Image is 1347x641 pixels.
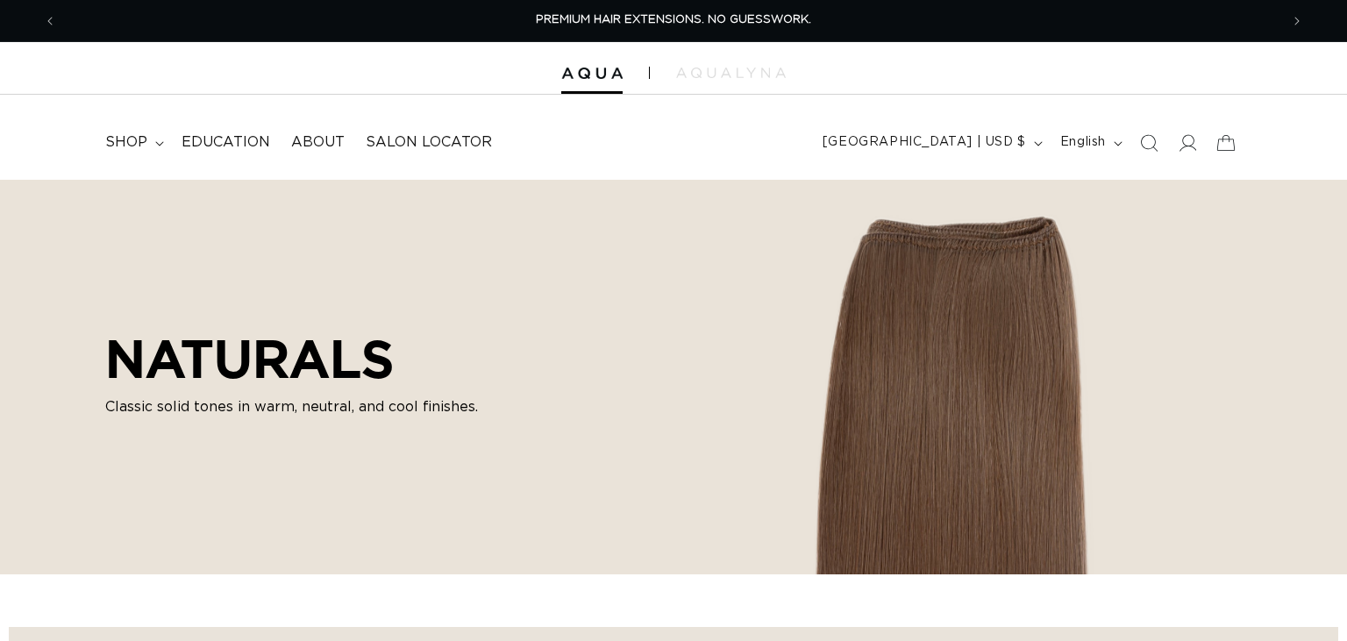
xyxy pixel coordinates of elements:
[355,123,502,162] a: Salon Locator
[95,123,171,162] summary: shop
[1060,133,1106,152] span: English
[291,133,345,152] span: About
[366,133,492,152] span: Salon Locator
[823,133,1026,152] span: [GEOGRAPHIC_DATA] | USD $
[676,68,786,78] img: aqualyna.com
[812,126,1050,160] button: [GEOGRAPHIC_DATA] | USD $
[561,68,623,80] img: Aqua Hair Extensions
[31,4,69,38] button: Previous announcement
[171,123,281,162] a: Education
[1130,124,1168,162] summary: Search
[105,396,500,417] p: Classic solid tones in warm, neutral, and cool finishes.
[182,133,270,152] span: Education
[105,133,147,152] span: shop
[281,123,355,162] a: About
[1278,4,1316,38] button: Next announcement
[105,328,500,389] h2: NATURALS
[536,14,811,25] span: PREMIUM HAIR EXTENSIONS. NO GUESSWORK.
[1050,126,1130,160] button: English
